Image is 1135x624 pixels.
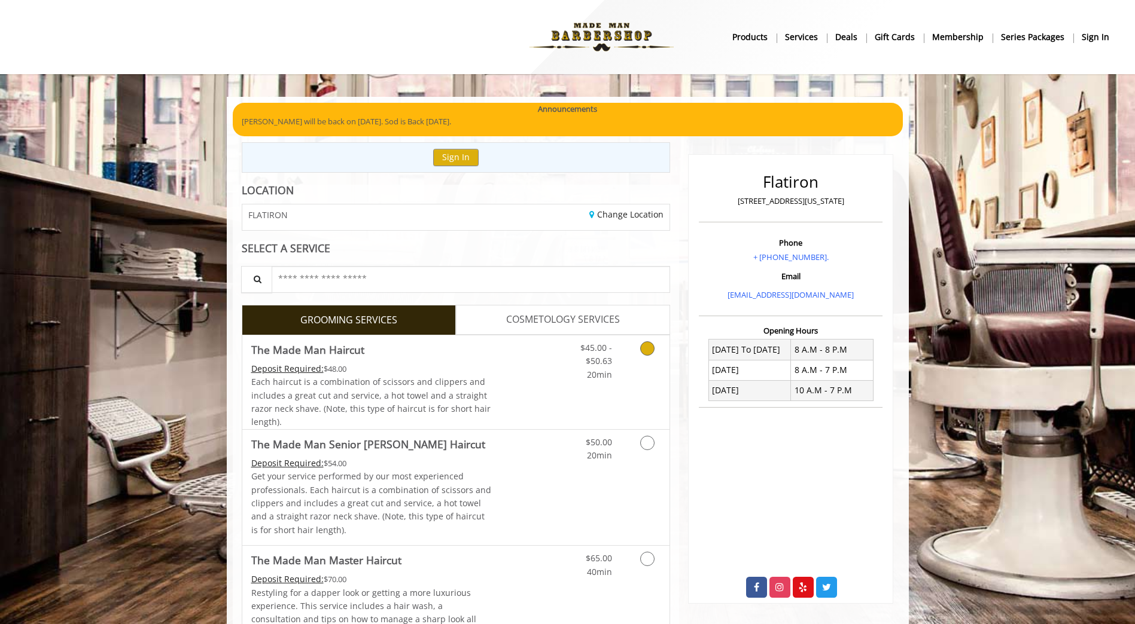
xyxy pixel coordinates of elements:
[791,380,874,400] td: 10 A.M - 7 P.M
[699,326,883,335] h3: Opening Hours
[241,266,272,293] button: Service Search
[538,103,597,115] b: Announcements
[932,30,984,44] b: Membership
[835,30,857,44] b: Deals
[866,28,924,45] a: Gift cardsgift cards
[251,436,485,452] b: The Made Man Senior [PERSON_NAME] Haircut
[777,28,827,45] a: ServicesServices
[433,149,479,166] button: Sign In
[580,342,612,366] span: $45.00 - $50.63
[702,173,880,191] h2: Flatiron
[251,362,492,375] div: $48.00
[586,552,612,564] span: $65.00
[251,573,492,586] div: $70.00
[251,573,324,585] span: This service needs some Advance to be paid before we block your appointment
[248,210,288,219] span: FLATIRON
[300,313,397,328] span: GROOMING SERVICES
[791,360,874,380] td: 8 A.M - 7 P.M
[251,457,324,469] span: This service needs some Advance to be paid before we block your appointment
[587,369,612,380] span: 20min
[728,289,854,300] a: [EMAIL_ADDRESS][DOMAIN_NAME]
[251,341,364,358] b: The Made Man Haircut
[251,363,324,374] span: This service needs some Advance to be paid before we block your appointment
[702,195,880,207] p: [STREET_ADDRESS][US_STATE]
[242,115,894,128] p: [PERSON_NAME] will be back on [DATE]. Sod is Back [DATE].
[708,339,791,360] td: [DATE] To [DATE]
[506,312,620,328] span: COSMETOLOGY SERVICES
[251,470,492,537] p: Get your service performed by our most experienced professionals. Each haircut is a combination o...
[827,28,866,45] a: DealsDeals
[791,339,874,360] td: 8 A.M - 8 P.M
[242,183,294,197] b: LOCATION
[589,209,664,220] a: Change Location
[587,566,612,577] span: 40min
[875,30,915,44] b: gift cards
[708,380,791,400] td: [DATE]
[993,28,1073,45] a: Series packagesSeries packages
[724,28,777,45] a: Productsproducts
[732,30,768,44] b: products
[924,28,993,45] a: MembershipMembership
[242,243,671,254] div: SELECT A SERVICE
[586,436,612,448] span: $50.00
[702,272,880,280] h3: Email
[519,4,684,70] img: Made Man Barbershop logo
[251,376,491,427] span: Each haircut is a combination of scissors and clippers and includes a great cut and service, a ho...
[708,360,791,380] td: [DATE]
[587,449,612,461] span: 20min
[1082,30,1109,44] b: sign in
[251,457,492,470] div: $54.00
[785,30,818,44] b: Services
[702,238,880,247] h3: Phone
[753,252,829,262] a: + [PHONE_NUMBER].
[251,552,401,568] b: The Made Man Master Haircut
[1001,30,1064,44] b: Series packages
[1073,28,1118,45] a: sign insign in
